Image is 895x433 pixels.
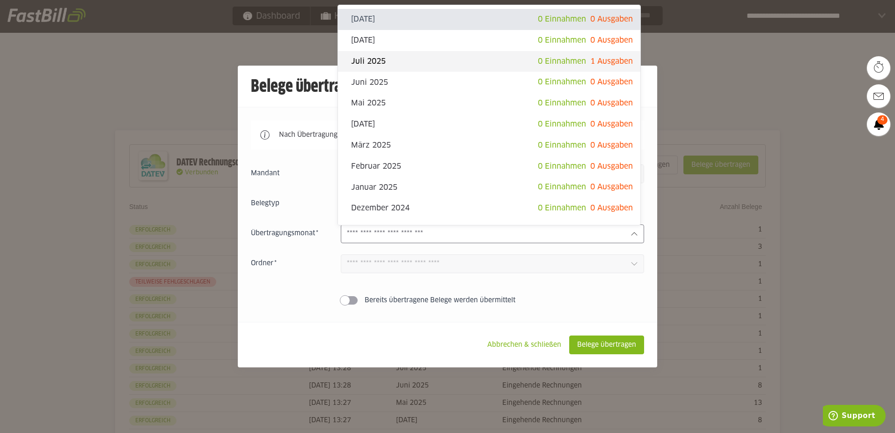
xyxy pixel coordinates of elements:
[590,120,633,128] span: 0 Ausgaben
[538,15,586,23] span: 0 Einnahmen
[590,204,633,212] span: 0 Ausgaben
[538,99,586,107] span: 0 Einnahmen
[338,9,640,30] sl-option: [DATE]
[538,183,586,191] span: 0 Einnahmen
[251,296,644,305] sl-switch: Bereits übertragene Belege werden übermittelt
[338,72,640,93] sl-option: Juni 2025
[590,99,633,107] span: 0 Ausgaben
[538,204,586,212] span: 0 Einnahmen
[538,163,586,170] span: 0 Einnahmen
[590,37,633,44] span: 0 Ausgaben
[569,336,644,354] sl-button: Belege übertragen
[338,177,640,198] sl-option: Januar 2025
[590,78,633,86] span: 0 Ausgaben
[590,142,633,149] span: 0 Ausgaben
[590,183,633,191] span: 0 Ausgaben
[338,30,640,51] sl-option: [DATE]
[538,142,586,149] span: 0 Einnahmen
[338,135,640,156] sl-option: März 2025
[538,120,586,128] span: 0 Einnahmen
[877,115,888,125] span: 4
[338,114,640,135] sl-option: [DATE]
[590,15,633,23] span: 0 Ausgaben
[479,336,569,354] sl-button: Abbrechen & schließen
[538,58,586,65] span: 0 Einnahmen
[338,156,640,177] sl-option: Februar 2025
[338,198,640,219] sl-option: Dezember 2024
[590,58,633,65] span: 1 Ausgaben
[867,112,890,136] a: 4
[338,219,640,240] sl-option: [DATE]
[338,51,640,72] sl-option: Juli 2025
[590,163,633,170] span: 0 Ausgaben
[538,37,586,44] span: 0 Einnahmen
[538,78,586,86] span: 0 Einnahmen
[823,405,886,428] iframe: Öffnet ein Widget, in dem Sie weitere Informationen finden
[338,93,640,114] sl-option: Mai 2025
